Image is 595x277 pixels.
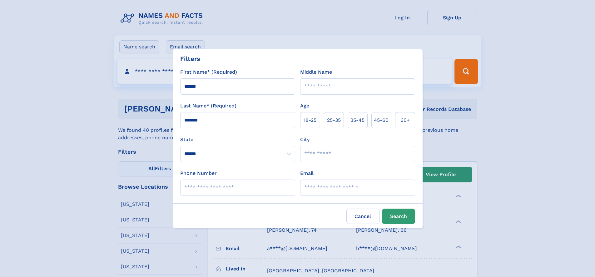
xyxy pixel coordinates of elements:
[180,136,295,143] label: State
[382,209,415,224] button: Search
[300,68,332,76] label: Middle Name
[327,116,341,124] span: 25‑35
[300,136,310,143] label: City
[180,54,200,63] div: Filters
[346,209,379,224] label: Cancel
[180,170,217,177] label: Phone Number
[180,68,237,76] label: First Name* (Required)
[180,102,236,110] label: Last Name* (Required)
[304,116,316,124] span: 18‑25
[300,170,314,177] label: Email
[300,102,309,110] label: Age
[374,116,389,124] span: 45‑60
[350,116,364,124] span: 35‑45
[400,116,410,124] span: 60+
